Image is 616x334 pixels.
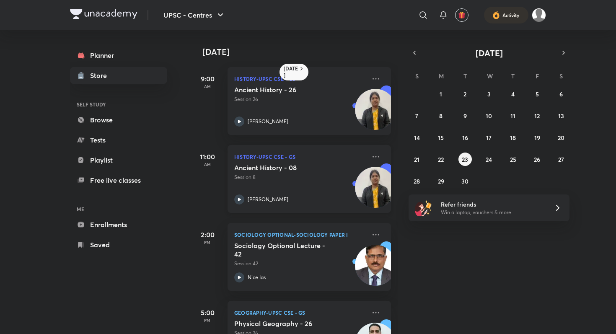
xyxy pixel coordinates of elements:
[420,47,558,59] button: [DATE]
[438,155,444,163] abbr: September 22, 2025
[534,155,540,163] abbr: September 26, 2025
[70,236,167,253] a: Saved
[531,87,544,101] button: September 5, 2025
[248,196,288,203] p: [PERSON_NAME]
[440,90,442,98] abbr: September 1, 2025
[284,65,298,79] h6: [DATE]
[414,155,419,163] abbr: September 21, 2025
[191,308,224,318] h5: 5:00
[462,155,468,163] abbr: September 23, 2025
[234,96,366,103] p: Session 26
[534,112,540,120] abbr: September 12, 2025
[234,308,366,318] p: Geography-UPSC CSE - GS
[506,109,520,122] button: September 11, 2025
[531,109,544,122] button: September 12, 2025
[554,87,568,101] button: September 6, 2025
[438,177,444,185] abbr: September 29, 2025
[463,112,467,120] abbr: September 9, 2025
[506,153,520,166] button: September 25, 2025
[410,109,424,122] button: September 7, 2025
[248,274,266,281] p: Nice Ias
[438,134,444,142] abbr: September 15, 2025
[458,87,472,101] button: September 2, 2025
[462,134,468,142] abbr: September 16, 2025
[458,11,466,19] img: avatar
[439,112,443,120] abbr: September 8, 2025
[482,131,496,144] button: September 17, 2025
[461,177,468,185] abbr: September 30, 2025
[458,153,472,166] button: September 23, 2025
[439,72,444,80] abbr: Monday
[441,209,544,216] p: Win a laptop, vouchers & more
[415,72,419,80] abbr: Sunday
[70,111,167,128] a: Browse
[532,8,546,22] img: Akshat Sharma
[476,47,503,59] span: [DATE]
[482,153,496,166] button: September 24, 2025
[234,241,339,258] h5: Sociology Optional Lecture - 42
[559,72,563,80] abbr: Saturday
[510,134,516,142] abbr: September 18, 2025
[434,109,448,122] button: September 8, 2025
[554,153,568,166] button: September 27, 2025
[415,199,432,216] img: referral
[70,47,167,64] a: Planner
[248,118,288,125] p: [PERSON_NAME]
[191,240,224,245] p: PM
[506,131,520,144] button: September 18, 2025
[511,90,515,98] abbr: September 4, 2025
[434,153,448,166] button: September 22, 2025
[70,67,167,84] a: Store
[191,152,224,162] h5: 11:00
[487,72,493,80] abbr: Wednesday
[90,70,112,80] div: Store
[414,134,420,142] abbr: September 14, 2025
[234,152,366,162] p: History-UPSC CSE - GS
[70,172,167,189] a: Free live classes
[434,87,448,101] button: September 1, 2025
[234,319,339,328] h5: Physical Geography - 26
[191,162,224,167] p: AM
[455,8,468,22] button: avatar
[70,152,167,168] a: Playlist
[482,87,496,101] button: September 3, 2025
[234,163,339,172] h5: Ancient History - 08
[191,318,224,323] p: PM
[463,90,466,98] abbr: September 2, 2025
[554,131,568,144] button: September 20, 2025
[486,134,492,142] abbr: September 17, 2025
[458,174,472,188] button: September 30, 2025
[441,200,544,209] h6: Refer friends
[234,173,366,181] p: Session 8
[510,155,516,163] abbr: September 25, 2025
[70,132,167,148] a: Tests
[463,72,467,80] abbr: Tuesday
[234,260,366,267] p: Session 42
[191,84,224,89] p: AM
[534,134,540,142] abbr: September 19, 2025
[558,155,564,163] abbr: September 27, 2025
[191,230,224,240] h5: 2:00
[70,9,137,21] a: Company Logo
[414,177,420,185] abbr: September 28, 2025
[434,174,448,188] button: September 29, 2025
[410,131,424,144] button: September 14, 2025
[510,112,515,120] abbr: September 11, 2025
[434,131,448,144] button: September 15, 2025
[531,153,544,166] button: September 26, 2025
[492,10,500,20] img: activity
[482,109,496,122] button: September 10, 2025
[458,109,472,122] button: September 9, 2025
[70,97,167,111] h6: SELF STUDY
[415,112,418,120] abbr: September 7, 2025
[234,230,366,240] p: Sociology Optional-Sociology Paper I
[70,216,167,233] a: Enrollments
[234,85,339,94] h5: Ancient History - 26
[486,155,492,163] abbr: September 24, 2025
[410,153,424,166] button: September 21, 2025
[410,174,424,188] button: September 28, 2025
[559,90,563,98] abbr: September 6, 2025
[202,47,399,57] h4: [DATE]
[458,131,472,144] button: September 16, 2025
[536,90,539,98] abbr: September 5, 2025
